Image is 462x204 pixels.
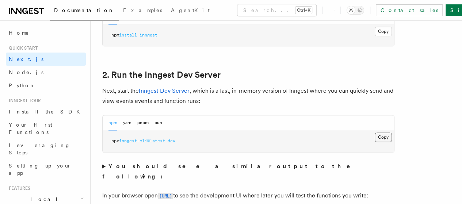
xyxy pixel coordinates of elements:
[376,4,443,16] a: Contact sales
[119,32,137,38] span: install
[9,29,29,36] span: Home
[123,115,131,130] button: yarn
[119,138,165,143] span: inngest-cli@latest
[375,27,392,36] button: Copy
[9,122,52,135] span: Your first Functions
[167,2,214,20] a: AgentKit
[347,6,364,15] button: Toggle dark mode
[54,7,114,13] span: Documentation
[50,2,119,20] a: Documentation
[9,56,43,62] span: Next.js
[9,69,43,75] span: Node.js
[6,45,38,51] span: Quick start
[111,138,119,143] span: npx
[6,98,41,104] span: Inngest tour
[137,115,149,130] button: pnpm
[9,109,84,115] span: Install the SDK
[123,7,162,13] span: Examples
[6,139,86,159] a: Leveraging Steps
[158,193,173,199] code: [URL]
[102,86,394,106] p: Next, start the , which is a fast, in-memory version of Inngest where you can quickly send and vi...
[6,105,86,118] a: Install the SDK
[102,163,360,180] strong: You should see a similar output to the following:
[171,7,210,13] span: AgentKit
[139,87,190,94] a: Inngest Dev Server
[6,66,86,79] a: Node.js
[6,118,86,139] a: Your first Functions
[108,115,117,130] button: npm
[375,132,392,142] button: Copy
[6,185,30,191] span: Features
[119,2,167,20] a: Examples
[9,163,72,176] span: Setting up your app
[295,7,312,14] kbd: Ctrl+K
[140,32,157,38] span: inngest
[102,161,394,182] summary: You should see a similar output to the following:
[102,190,394,201] p: In your browser open to see the development UI where later you will test the functions you write:
[6,159,86,180] a: Setting up your app
[237,4,316,16] button: Search...Ctrl+K
[6,53,86,66] a: Next.js
[111,32,119,38] span: npm
[9,142,70,155] span: Leveraging Steps
[158,192,173,199] a: [URL]
[154,115,162,130] button: bun
[6,26,86,39] a: Home
[6,79,86,92] a: Python
[9,82,35,88] span: Python
[102,70,221,80] a: 2. Run the Inngest Dev Server
[168,138,175,143] span: dev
